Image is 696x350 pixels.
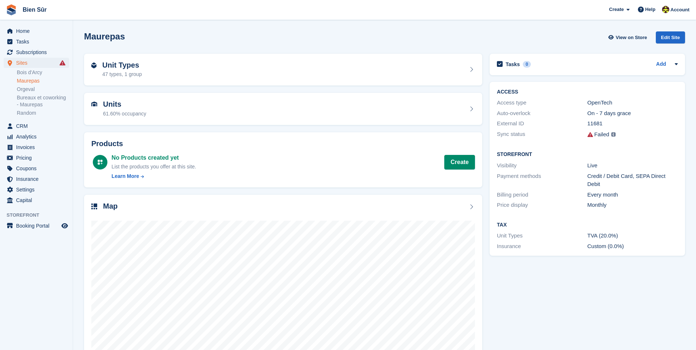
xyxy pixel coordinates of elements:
[91,140,475,148] h2: Products
[662,6,669,13] img: Marie Tran
[607,31,650,43] a: View on Store
[587,191,678,199] div: Every month
[91,203,97,209] img: map-icn-33ee37083ee616e46c38cad1a60f524a97daa1e2b2c8c0bc3eb3415660979fc1.svg
[4,174,69,184] a: menu
[587,242,678,251] div: Custom (0.0%)
[497,232,587,240] div: Unit Types
[16,121,60,131] span: CRM
[84,93,482,125] a: Units 61.60% occupancy
[16,174,60,184] span: Insurance
[84,31,125,41] h2: Maurepas
[645,6,655,13] span: Help
[587,201,678,209] div: Monthly
[4,47,69,57] a: menu
[587,161,678,170] div: Live
[497,119,587,128] div: External ID
[16,26,60,36] span: Home
[16,58,60,68] span: Sites
[506,61,520,68] h2: Tasks
[497,152,678,157] h2: Storefront
[4,153,69,163] a: menu
[16,221,60,231] span: Booking Portal
[111,172,139,180] div: Learn More
[611,132,616,137] img: icon-info-grey-7440780725fd019a000dd9b08b2336e03edf1995a4989e88bcd33f0948082b44.svg
[656,31,685,43] div: Edit Site
[587,109,678,118] div: On - 7 days grace
[97,159,103,165] img: custom-product-icn-white-7c27a13f52cf5f2f504a55ee73a895a1f82ff5669d69490e13668eaf7ade3bb5.svg
[16,153,60,163] span: Pricing
[91,62,96,68] img: unit-type-icn-2b2737a686de81e16bb02015468b77c625bbabd49415b5ef34ead5e3b44a266d.svg
[656,31,685,46] a: Edit Site
[4,184,69,195] a: menu
[17,69,69,76] a: Bois d'Arcy
[17,110,69,117] a: Random
[84,54,482,86] a: Unit Types 47 types, 1 group
[17,86,69,93] a: Orgeval
[587,99,678,107] div: OpenTech
[497,130,587,139] div: Sync status
[6,4,17,15] img: stora-icon-8386f47178a22dfd0bd8f6a31ec36ba5ce8667c1dd55bd0f319d3a0aa187defe.svg
[7,212,73,219] span: Storefront
[497,242,587,251] div: Insurance
[587,172,678,189] div: Credit / Debit Card, SEPA Direct Debit
[16,37,60,47] span: Tasks
[4,221,69,231] a: menu
[609,6,624,13] span: Create
[497,222,678,228] h2: Tax
[103,202,118,210] h2: Map
[444,155,475,170] a: Create
[102,61,142,69] h2: Unit Types
[60,221,69,230] a: Preview store
[670,6,689,14] span: Account
[111,153,196,162] div: No Products created yet
[4,132,69,142] a: menu
[16,142,60,152] span: Invoices
[91,102,97,107] img: unit-icn-7be61d7bf1b0ce9d3e12c5938cc71ed9869f7b940bace4675aadf7bd6d80202e.svg
[103,100,146,109] h2: Units
[616,34,647,41] span: View on Store
[4,37,69,47] a: menu
[497,99,587,107] div: Access type
[497,109,587,118] div: Auto-overlock
[16,132,60,142] span: Analytics
[16,163,60,174] span: Coupons
[17,94,69,108] a: Bureaux et coworking - Maurepas
[656,60,666,69] a: Add
[497,191,587,199] div: Billing period
[587,119,678,128] div: 11681
[17,77,69,84] a: Maurepas
[523,61,531,68] div: 0
[103,110,146,118] div: 61.60% occupancy
[102,71,142,78] div: 47 types, 1 group
[16,195,60,205] span: Capital
[111,164,196,170] span: List the products you offer at this site.
[4,195,69,205] a: menu
[16,47,60,57] span: Subscriptions
[16,184,60,195] span: Settings
[4,58,69,68] a: menu
[111,172,196,180] a: Learn More
[497,172,587,189] div: Payment methods
[4,26,69,36] a: menu
[497,201,587,209] div: Price display
[4,121,69,131] a: menu
[497,89,678,95] h2: ACCESS
[4,163,69,174] a: menu
[594,130,609,139] div: Failed
[587,232,678,240] div: TVA (20.0%)
[497,161,587,170] div: Visibility
[20,4,50,16] a: Bien Sûr
[60,60,65,66] i: Smart entry sync failures have occurred
[4,142,69,152] a: menu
